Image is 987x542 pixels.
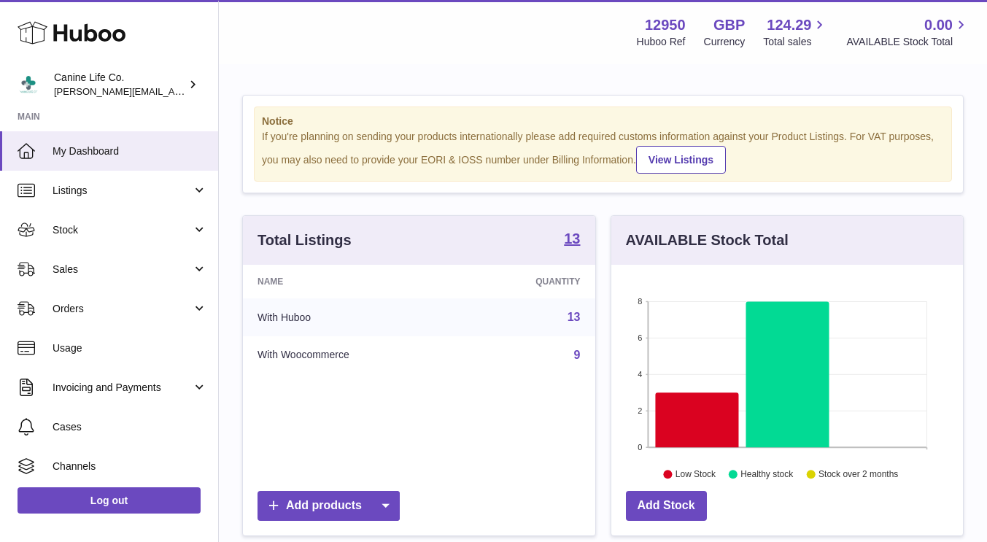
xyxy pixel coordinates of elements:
div: Huboo Ref [637,35,686,49]
strong: 13 [564,231,580,246]
text: 2 [638,406,642,415]
a: 124.29 Total sales [763,15,828,49]
span: Cases [53,420,207,434]
span: Invoicing and Payments [53,381,192,395]
text: Healthy stock [740,469,794,479]
div: Canine Life Co. [54,71,185,98]
text: Stock over 2 months [818,469,898,479]
a: Add Stock [626,491,707,521]
img: kevin@clsgltd.co.uk [18,74,39,96]
span: Orders [53,302,192,316]
strong: GBP [713,15,745,35]
th: Name [243,265,461,298]
strong: 12950 [645,15,686,35]
span: Channels [53,460,207,473]
span: Usage [53,341,207,355]
a: 13 [564,231,580,249]
a: Add products [258,491,400,521]
text: 4 [638,370,642,379]
span: Stock [53,223,192,237]
text: 8 [638,297,642,306]
span: 0.00 [924,15,953,35]
strong: Notice [262,115,944,128]
span: Listings [53,184,192,198]
td: With Woocommerce [243,336,461,374]
span: [PERSON_NAME][EMAIL_ADDRESS][DOMAIN_NAME] [54,85,293,97]
a: 9 [574,349,581,361]
a: 13 [568,311,581,323]
a: 0.00 AVAILABLE Stock Total [846,15,969,49]
text: Low Stock [675,469,716,479]
div: Currency [704,35,746,49]
text: 6 [638,333,642,342]
a: View Listings [636,146,726,174]
span: AVAILABLE Stock Total [846,35,969,49]
span: My Dashboard [53,144,207,158]
th: Quantity [461,265,595,298]
h3: AVAILABLE Stock Total [626,231,789,250]
span: Sales [53,263,192,276]
td: With Huboo [243,298,461,336]
span: Total sales [763,35,828,49]
h3: Total Listings [258,231,352,250]
div: If you're planning on sending your products internationally please add required customs informati... [262,130,944,174]
text: 0 [638,443,642,452]
a: Log out [18,487,201,514]
span: 124.29 [767,15,811,35]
